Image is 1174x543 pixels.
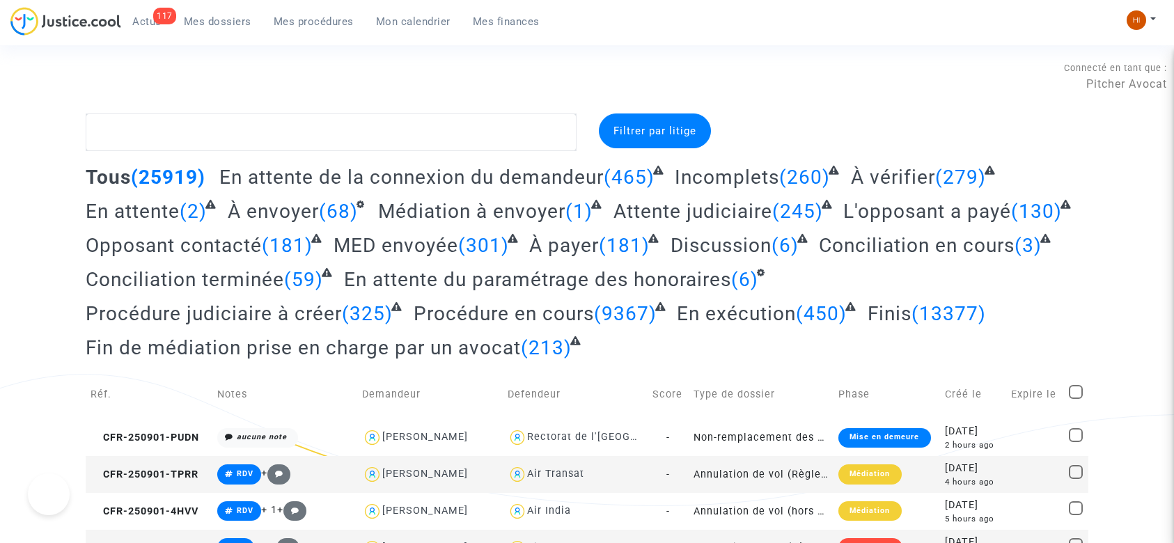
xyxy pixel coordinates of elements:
td: Type de dossier [689,370,833,419]
span: (6) [772,234,799,257]
span: À vérifier [851,166,935,189]
img: icon-user.svg [508,501,528,521]
span: (130) [1011,200,1062,223]
span: (9367) [594,302,657,325]
span: (68) [319,200,358,223]
img: icon-user.svg [362,464,382,485]
span: (213) [521,336,572,359]
td: Expire le [1006,370,1063,419]
span: CFR-250901-TPRR [91,469,198,480]
span: En attente de la connexion du demandeur [219,166,604,189]
span: (3) [1015,234,1042,257]
td: Defendeur [503,370,648,419]
span: Conciliation terminée [86,268,284,291]
a: Mes procédures [263,11,365,32]
span: Mes finances [473,15,540,28]
td: Annulation de vol (Règlement CE n°261/2004) [689,456,833,493]
span: Procédure en cours [414,302,594,325]
span: Connecté en tant que : [1064,63,1167,73]
div: Mise en demeure [838,428,930,448]
span: (13377) [911,302,986,325]
span: - [666,469,670,480]
td: Réf. [86,370,212,419]
div: [PERSON_NAME] [382,468,468,480]
span: - [666,505,670,517]
span: (245) [772,200,823,223]
span: Filtrer par litige [613,125,696,137]
td: Demandeur [357,370,502,419]
span: En exécution [677,302,796,325]
img: jc-logo.svg [10,7,121,36]
div: [DATE] [945,498,1002,513]
div: 117 [153,8,176,24]
a: Mes dossiers [173,11,263,32]
span: Finis [868,302,911,325]
span: (25919) [131,166,205,189]
iframe: Help Scout Beacon - Open [28,473,70,515]
img: icon-user.svg [508,427,528,448]
span: Mon calendrier [376,15,451,28]
span: (260) [779,166,830,189]
a: 117Actus [121,11,173,32]
td: Notes [212,370,357,419]
div: Air Transat [527,468,584,480]
span: (181) [262,234,313,257]
span: (325) [342,302,393,325]
span: CFR-250901-4HVV [91,505,198,517]
div: Médiation [838,501,901,521]
span: Procédure judiciaire à créer [86,302,342,325]
span: Conciliation en cours [819,234,1015,257]
div: [PERSON_NAME] [382,505,468,517]
div: Air India [527,505,571,517]
span: MED envoyée [334,234,458,257]
span: (6) [731,268,758,291]
span: Mes dossiers [184,15,251,28]
div: Rectorat de l'[GEOGRAPHIC_DATA] [527,431,705,443]
span: Opposant contacté [86,234,262,257]
span: (465) [604,166,655,189]
span: Incomplets [675,166,779,189]
img: fc99b196863ffcca57bb8fe2645aafd9 [1127,10,1146,30]
span: (59) [284,268,323,291]
span: + [261,467,291,479]
span: Actus [132,15,162,28]
img: icon-user.svg [362,427,382,448]
div: 2 hours ago [945,439,1002,451]
span: À envoyer [228,200,319,223]
span: RDV [237,506,253,515]
span: (181) [599,234,650,257]
td: Annulation de vol (hors UE - Convention de [GEOGRAPHIC_DATA]) [689,493,833,530]
td: Score [648,370,689,419]
div: Médiation [838,464,901,484]
span: (279) [935,166,986,189]
span: Attente judiciaire [613,200,772,223]
span: (450) [796,302,847,325]
a: Mes finances [462,11,551,32]
span: Médiation à envoyer [378,200,565,223]
span: + 1 [261,504,277,516]
span: Fin de médiation prise en charge par un avocat [86,336,521,359]
i: aucune note [237,432,287,441]
span: Tous [86,166,131,189]
span: (301) [458,234,509,257]
span: En attente du paramétrage des honoraires [344,268,731,291]
td: Phase [833,370,939,419]
div: [PERSON_NAME] [382,431,468,443]
span: (1) [565,200,593,223]
div: 5 hours ago [945,513,1002,525]
span: En attente [86,200,180,223]
div: [DATE] [945,424,1002,439]
span: Mes procédures [274,15,354,28]
img: icon-user.svg [508,464,528,485]
span: CFR-250901-PUDN [91,432,199,443]
span: Discussion [671,234,772,257]
span: À payer [529,234,599,257]
div: [DATE] [945,461,1002,476]
span: L'opposant a payé [843,200,1011,223]
td: Créé le [940,370,1007,419]
span: + [277,504,307,516]
span: - [666,432,670,443]
a: Mon calendrier [365,11,462,32]
td: Non-remplacement des professeurs/enseignants absents [689,419,833,456]
img: icon-user.svg [362,501,382,521]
